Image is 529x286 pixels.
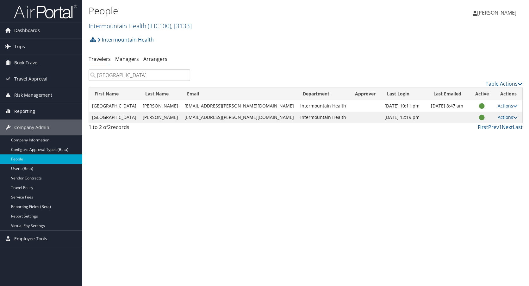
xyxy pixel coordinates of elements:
th: First Name: activate to sort column ascending [89,88,140,100]
td: [DATE] 12:19 pm [381,112,428,123]
a: Actions [498,114,518,120]
th: Last Login: activate to sort column ascending [381,88,428,100]
span: Reporting [14,103,35,119]
a: Table Actions [486,80,523,87]
td: Intermountain Health [297,100,349,112]
img: airportal-logo.png [14,4,77,19]
a: [PERSON_NAME] [473,3,523,22]
span: ( IHC100 ) [148,22,171,30]
a: First [478,124,488,131]
td: [EMAIL_ADDRESS][PERSON_NAME][DOMAIN_NAME] [181,112,297,123]
a: Next [502,124,513,131]
span: Trips [14,39,25,55]
a: Actions [498,103,518,109]
td: [DATE] 8:47 am [428,100,470,112]
th: Last Name: activate to sort column descending [140,88,181,100]
td: [PERSON_NAME] [140,100,181,112]
td: Intermountain Health [297,112,349,123]
a: Managers [115,55,139,62]
span: 2 [108,124,111,131]
td: [GEOGRAPHIC_DATA] [89,100,140,112]
a: Prev [488,124,499,131]
a: 1 [499,124,502,131]
td: [EMAIL_ADDRESS][PERSON_NAME][DOMAIN_NAME] [181,100,297,112]
a: Travelers [89,55,111,62]
span: , [ 3133 ] [171,22,192,30]
th: Active: activate to sort column ascending [470,88,495,100]
td: [DATE] 10:11 pm [381,100,428,112]
span: Employee Tools [14,231,47,247]
th: Email: activate to sort column ascending [181,88,297,100]
a: Arrangers [143,55,167,62]
th: Approver [349,88,381,100]
div: 1 to 2 of records [89,123,190,134]
span: [PERSON_NAME] [477,9,516,16]
th: Department: activate to sort column ascending [297,88,349,100]
span: Travel Approval [14,71,47,87]
a: Last [513,124,523,131]
span: Book Travel [14,55,39,71]
th: Actions [495,88,522,100]
span: Dashboards [14,23,40,38]
span: Company Admin [14,120,49,135]
span: Risk Management [14,87,52,103]
a: Intermountain Health [89,22,192,30]
a: Intermountain Health [97,33,154,46]
input: Search [89,69,190,81]
h1: People [89,4,378,17]
td: [GEOGRAPHIC_DATA] [89,112,140,123]
td: [PERSON_NAME] [140,112,181,123]
th: Last Emailed: activate to sort column ascending [428,88,470,100]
